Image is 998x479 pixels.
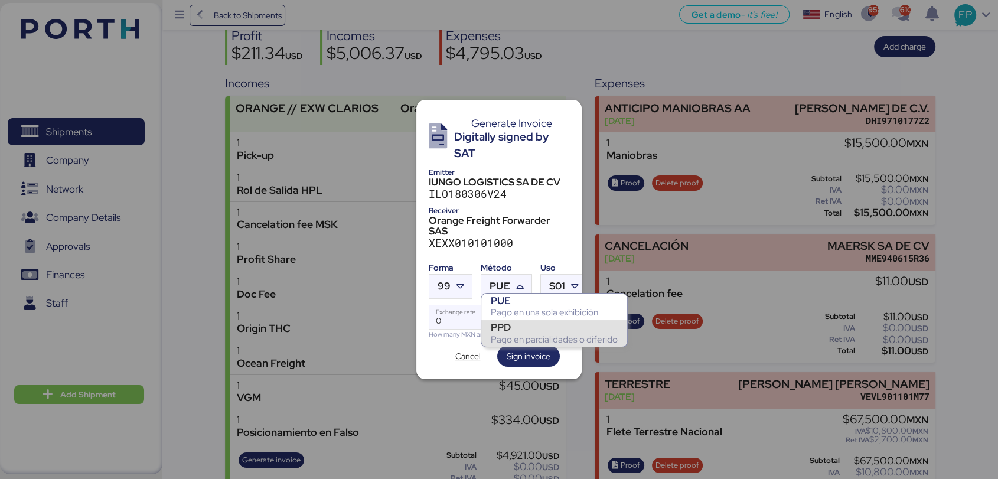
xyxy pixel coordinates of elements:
[438,346,497,367] button: Cancel
[491,321,618,333] div: PPD
[455,349,481,363] span: Cancel
[507,349,550,363] span: Sign invoice
[540,262,587,274] div: Uso
[429,166,569,178] div: Emitter
[429,188,569,200] div: ILO180306V24
[429,262,472,274] div: Forma
[429,215,569,237] div: Orange Freight Forwarder SAS
[491,334,618,346] div: Pago en parcialidades o diferido
[497,346,560,367] button: Sign invoice
[429,330,587,340] div: How many MXN are 1 USD
[454,118,570,129] div: Generate Invoice
[429,177,569,187] div: IUNGO LOGISTICS SA DE CV
[429,305,586,329] input: Exchange rate
[454,129,570,162] div: Digitally signed by SAT
[429,204,569,217] div: Receiver
[490,281,510,291] span: PUE
[438,281,451,291] span: 99
[429,237,569,249] div: XEXX010101000
[549,281,565,291] span: S01
[491,295,618,307] div: PUE
[481,262,531,274] div: Método
[491,307,618,318] div: Pago en una sola exhibición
